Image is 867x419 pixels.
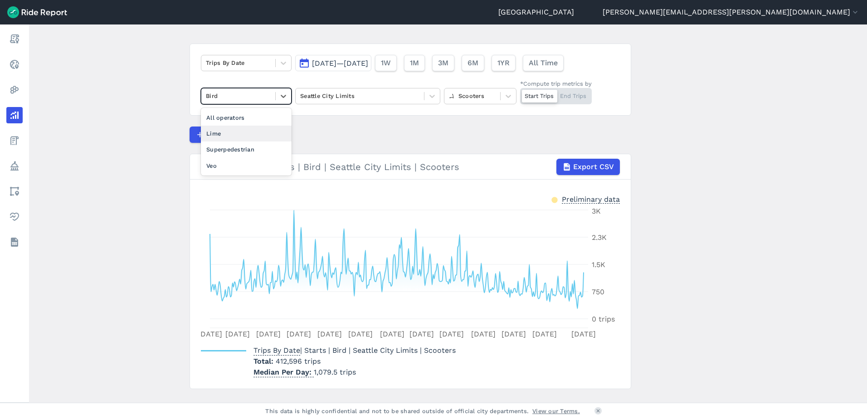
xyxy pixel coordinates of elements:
button: 6M [462,55,484,71]
a: Realtime [6,56,23,73]
button: 3M [432,55,454,71]
tspan: [DATE] [571,330,596,338]
tspan: 3K [592,207,601,215]
span: Trips By Date [253,343,300,356]
tspan: [DATE] [317,330,342,338]
div: Lime [201,126,292,141]
span: 1M [410,58,419,68]
tspan: 1.5K [592,260,605,269]
span: 3M [438,58,448,68]
a: [GEOGRAPHIC_DATA] [498,7,574,18]
a: Fees [6,132,23,149]
button: 1M [404,55,425,71]
tspan: [DATE] [409,330,434,338]
span: [DATE]—[DATE] [312,59,368,68]
tspan: 0 trips [592,315,615,323]
button: 1YR [492,55,516,71]
span: 1W [381,58,391,68]
button: All Time [523,55,564,71]
button: Export CSV [556,159,620,175]
tspan: [DATE] [502,330,526,338]
span: Median Per Day [253,365,314,377]
a: Datasets [6,234,23,250]
span: 6M [468,58,478,68]
p: 1,079.5 trips [253,367,456,378]
a: Analyze [6,107,23,123]
div: All operators [201,110,292,126]
a: Health [6,209,23,225]
tspan: [DATE] [471,330,496,338]
span: 412,596 trips [276,357,321,365]
img: Ride Report [7,6,67,18]
tspan: [DATE] [225,330,250,338]
a: View our Terms. [532,407,580,415]
span: 1YR [497,58,510,68]
tspan: [DATE] [256,330,281,338]
tspan: [DATE] [439,330,464,338]
tspan: 2.3K [592,233,607,242]
div: Veo [201,158,292,174]
tspan: [DATE] [532,330,557,338]
span: Export CSV [573,161,614,172]
div: Superpedestrian [201,141,292,157]
tspan: [DATE] [380,330,404,338]
a: Policy [6,158,23,174]
div: Preliminary data [562,194,620,204]
button: [PERSON_NAME][EMAIL_ADDRESS][PERSON_NAME][DOMAIN_NAME] [603,7,860,18]
span: All Time [529,58,558,68]
tspan: [DATE] [348,330,373,338]
a: Heatmaps [6,82,23,98]
div: *Compute trip metrics by [520,79,592,88]
tspan: 750 [592,287,604,296]
button: 1W [375,55,397,71]
span: Total [253,357,276,365]
tspan: [DATE] [287,330,311,338]
button: [DATE]—[DATE] [295,55,371,71]
button: Compare Metrics [190,127,273,143]
a: Report [6,31,23,47]
div: Trips By Date | Starts | Bird | Seattle City Limits | Scooters [201,159,620,175]
tspan: [DATE] [198,330,222,338]
span: | Starts | Bird | Seattle City Limits | Scooters [253,346,456,355]
a: Areas [6,183,23,200]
